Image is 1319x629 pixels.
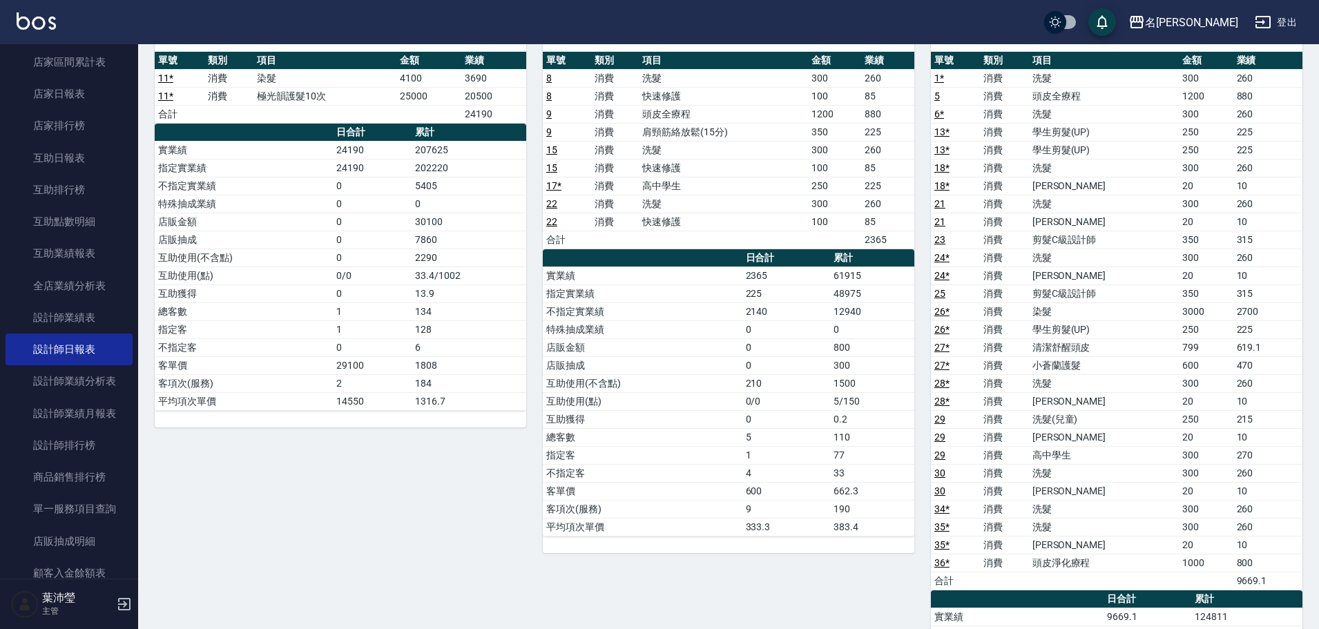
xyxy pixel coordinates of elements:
td: 頭皮全療程 [1029,87,1180,105]
td: 0 [333,213,412,231]
td: 1200 [1179,87,1233,105]
th: 累計 [830,249,914,267]
td: 消費 [980,213,1029,231]
td: 48975 [830,284,914,302]
a: 9 [546,108,552,119]
a: 設計師業績表 [6,302,133,333]
td: 10 [1233,177,1302,195]
table: a dense table [931,52,1302,590]
a: 互助點數明細 [6,206,133,238]
td: 300 [808,195,861,213]
td: 極光韻護髮10次 [253,87,396,105]
p: 主管 [42,605,113,617]
td: [PERSON_NAME] [1029,213,1180,231]
td: 店販抽成 [155,231,333,249]
td: 470 [1233,356,1302,374]
td: 300 [830,356,914,374]
a: 設計師業績月報表 [6,398,133,429]
td: 消費 [980,446,1029,464]
td: 洗髮 [639,141,808,159]
td: 250 [808,177,861,195]
td: 洗髮 [1029,249,1180,267]
td: 24190 [461,105,526,123]
td: 134 [412,302,526,320]
td: 799 [1179,338,1233,356]
td: 20 [1179,267,1233,284]
a: 29 [934,449,945,461]
td: 207625 [412,141,526,159]
td: 消費 [980,464,1029,482]
td: 315 [1233,284,1302,302]
td: 250 [1179,123,1233,141]
td: 實業績 [543,267,742,284]
td: 24190 [333,141,412,159]
td: 9 [742,500,830,518]
td: 消費 [980,482,1029,500]
td: 高中學生 [1029,446,1180,464]
td: 225 [1233,141,1302,159]
a: 設計師業績分析表 [6,365,133,397]
td: 225 [1233,123,1302,141]
button: 名[PERSON_NAME] [1123,8,1244,37]
td: 202220 [412,159,526,177]
td: 客單價 [155,356,333,374]
a: 店家日報表 [6,78,133,110]
td: 0 [742,410,830,428]
td: 300 [1179,374,1233,392]
td: 消費 [980,500,1029,518]
a: 15 [546,162,557,173]
th: 金額 [808,52,861,70]
td: 合計 [543,231,591,249]
td: 2365 [861,231,914,249]
a: 25 [934,288,945,299]
a: 8 [546,72,552,84]
td: 店販金額 [543,338,742,356]
td: 0.2 [830,410,914,428]
td: 14550 [333,392,412,410]
th: 金額 [1179,52,1233,70]
td: 10 [1233,482,1302,500]
td: 2700 [1233,302,1302,320]
td: 12940 [830,302,914,320]
td: 消費 [980,231,1029,249]
td: 350 [1179,231,1233,249]
td: 消費 [980,392,1029,410]
td: 33.4/1002 [412,267,526,284]
a: 22 [546,216,557,227]
a: 單一服務項目查詢 [6,493,133,525]
td: 1 [333,302,412,320]
th: 日合計 [333,124,412,142]
th: 項目 [253,52,396,70]
th: 單號 [543,52,591,70]
a: 9 [546,126,552,137]
td: 215 [1233,410,1302,428]
td: 指定實業績 [155,159,333,177]
td: 消費 [591,213,639,231]
table: a dense table [155,124,526,411]
th: 類別 [204,52,254,70]
td: 24190 [333,159,412,177]
a: 21 [934,216,945,227]
td: [PERSON_NAME] [1029,482,1180,500]
td: 2290 [412,249,526,267]
img: Logo [17,12,56,30]
td: 消費 [980,410,1029,428]
td: 0 [333,284,412,302]
td: 剪髮C級設計師 [1029,284,1180,302]
h5: 葉沛瑩 [42,591,113,605]
td: 260 [1233,195,1302,213]
a: 設計師排行榜 [6,429,133,461]
td: 6 [412,338,526,356]
td: 0 [742,320,830,338]
td: 85 [861,213,914,231]
td: 10 [1233,428,1302,446]
a: 15 [546,144,557,155]
td: 0 [333,231,412,249]
a: 22 [546,198,557,209]
td: 洗髮 [1029,159,1180,177]
td: 260 [1233,464,1302,482]
td: 300 [1179,464,1233,482]
div: 名[PERSON_NAME] [1145,14,1238,31]
th: 累計 [412,124,526,142]
td: 85 [861,159,914,177]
